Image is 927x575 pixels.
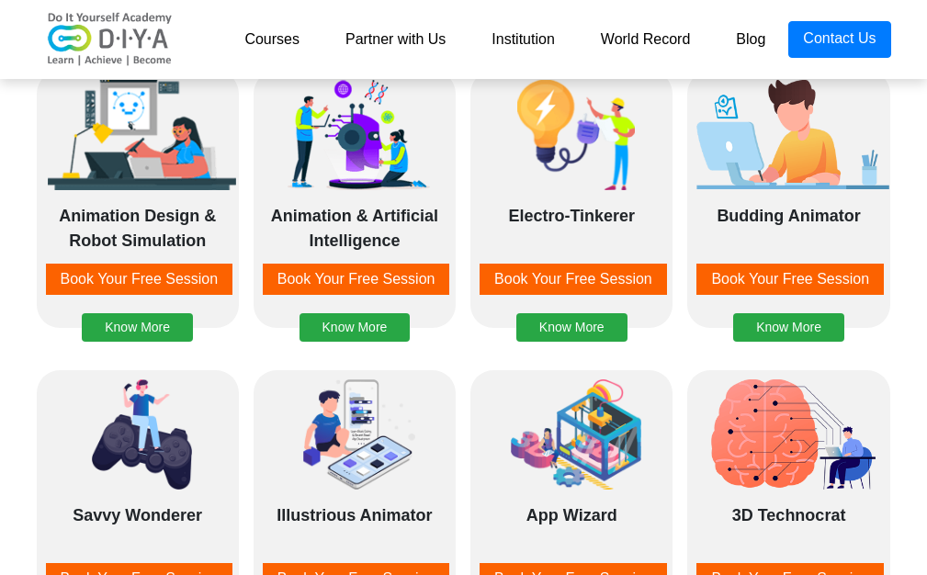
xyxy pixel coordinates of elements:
[263,204,447,250] div: Animation & Artificial Intelligence
[696,264,880,295] a: Book Your Free Session
[480,264,667,295] button: Book Your Free Session
[696,204,880,250] div: Budding Animator
[46,264,233,295] button: Book Your Free Session
[788,21,890,58] a: Contact Us
[733,298,844,313] a: Know More
[263,264,450,295] button: Book Your Free Session
[696,264,884,295] button: Book Your Free Session
[516,313,627,342] button: Know More
[300,298,411,313] a: Know More
[82,298,193,313] a: Know More
[46,503,230,549] div: Savvy Wonderer
[263,264,447,295] a: Book Your Free Session
[469,21,577,58] a: Institution
[37,12,184,67] img: logo-v2.png
[713,21,788,58] a: Blog
[82,313,193,342] button: Know More
[480,503,663,549] div: App Wizard
[516,298,627,313] a: Know More
[263,503,447,549] div: Illustrious Animator
[322,21,469,58] a: Partner with Us
[221,21,322,58] a: Courses
[733,313,844,342] button: Know More
[46,264,230,295] a: Book Your Free Session
[480,204,663,250] div: Electro-Tinkerer
[480,264,663,295] a: Book Your Free Session
[300,313,411,342] button: Know More
[46,204,230,250] div: Animation Design & Robot Simulation
[578,21,714,58] a: World Record
[696,503,880,549] div: 3D Technocrat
